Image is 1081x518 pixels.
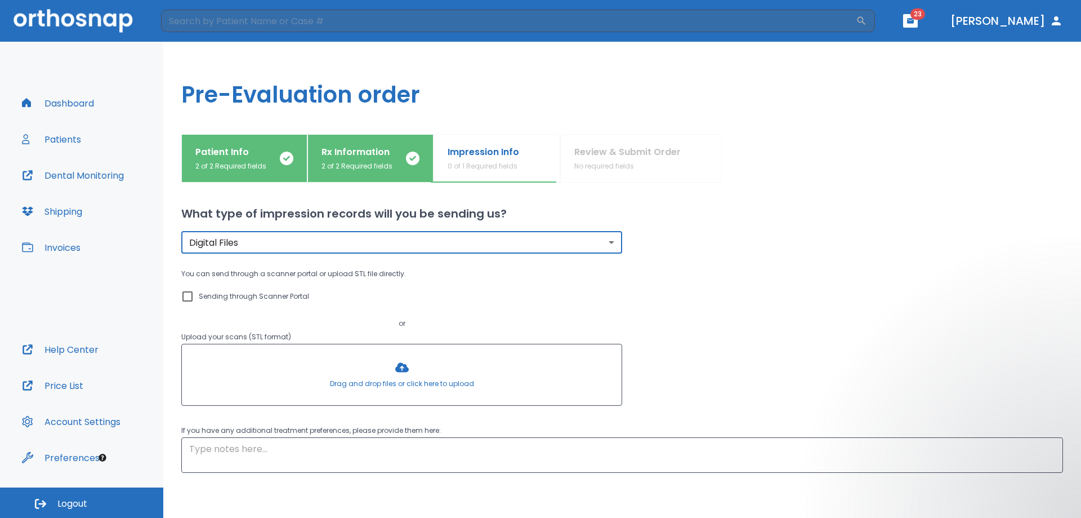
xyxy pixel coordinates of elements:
[199,290,309,303] p: Sending through Scanner Portal
[15,372,90,399] button: Price List
[181,330,622,344] p: Upload your scans (STL format)
[181,424,1063,437] p: If you have any additional treatment preferences, please provide them here:
[15,126,88,153] button: Patients
[14,9,133,32] img: Orthosnap
[181,231,622,254] div: Without label
[195,161,266,171] p: 2 of 2 Required fields
[15,198,89,225] button: Shipping
[195,145,266,159] p: Patient Info
[321,161,392,171] p: 2 of 2 Required fields
[15,90,101,117] button: Dashboard
[15,408,127,435] button: Account Settings
[448,161,519,171] p: 0 of 1 Required fields
[15,336,105,363] button: Help Center
[15,234,87,261] button: Invoices
[321,145,392,159] p: Rx Information
[161,10,856,32] input: Search by Patient Name or Case #
[946,11,1067,31] button: [PERSON_NAME]
[15,162,131,189] button: Dental Monitoring
[910,8,925,20] span: 23
[97,453,108,463] div: Tooltip anchor
[15,444,106,471] button: Preferences
[163,42,1081,134] h1: Pre-Evaluation order
[448,145,519,159] p: Impression Info
[57,498,87,510] span: Logout
[181,267,622,281] p: You can send through a scanner portal or upload STL file directly.
[181,317,622,330] p: or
